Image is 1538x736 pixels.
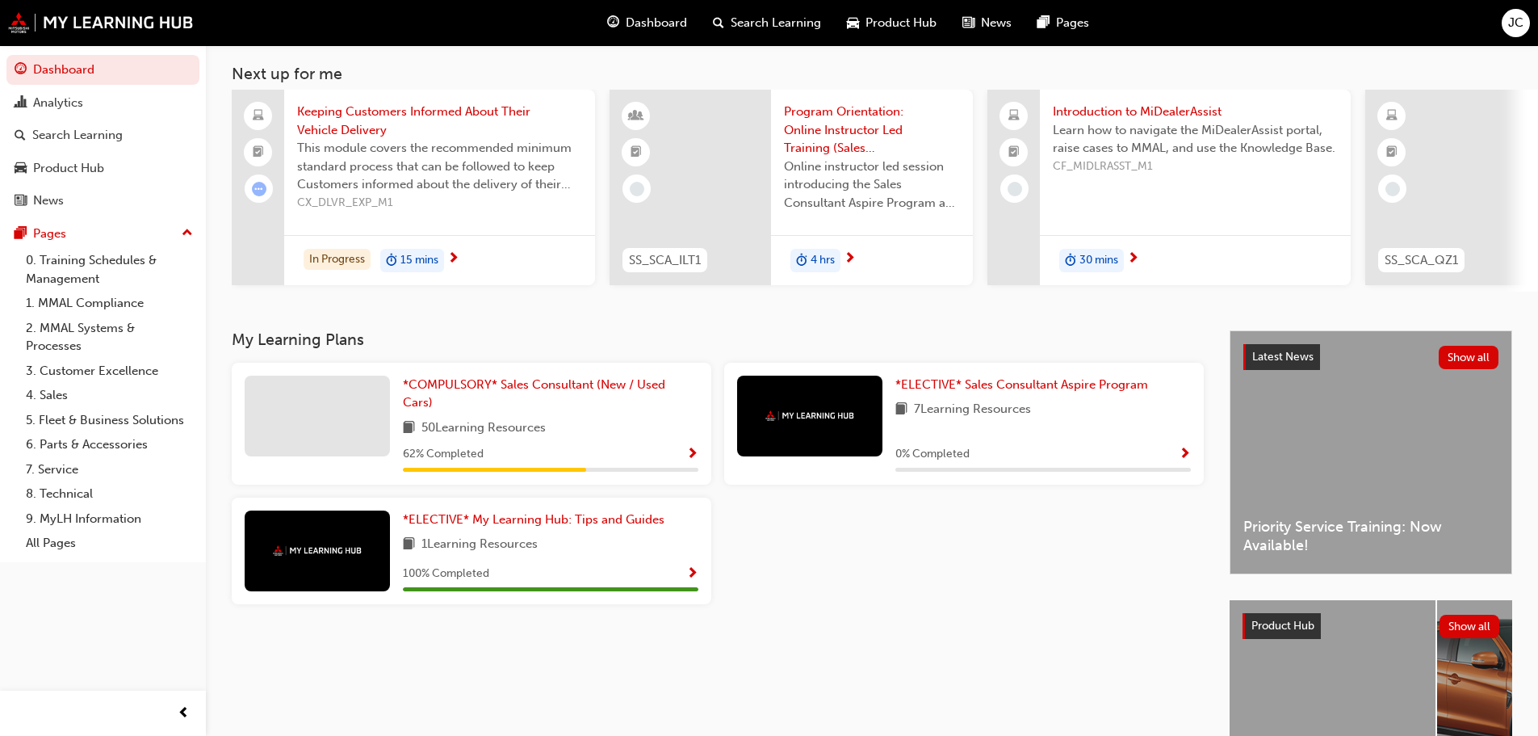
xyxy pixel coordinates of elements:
span: News [981,14,1012,32]
a: News [6,186,199,216]
span: learningRecordVerb_NONE-icon [1008,182,1022,196]
span: *COMPULSORY* Sales Consultant (New / Used Cars) [403,377,665,410]
span: news-icon [15,194,27,208]
button: Show all [1439,346,1499,369]
button: Pages [6,219,199,249]
a: 5. Fleet & Business Solutions [19,408,199,433]
span: Online instructor led session introducing the Sales Consultant Aspire Program and outlining what ... [784,158,960,212]
span: 50 Learning Resources [421,418,546,439]
h3: My Learning Plans [232,330,1204,349]
span: Pages [1056,14,1089,32]
h3: Next up for me [206,65,1538,83]
span: SS_SCA_ILT1 [629,251,701,270]
span: pages-icon [15,227,27,242]
span: Show Progress [686,567,698,582]
span: laptop-icon [1008,106,1020,127]
div: Search Learning [32,126,123,145]
span: 1 Learning Resources [421,535,538,555]
span: search-icon [15,128,26,143]
span: Product Hub [1251,619,1314,633]
span: guage-icon [607,13,619,33]
div: Product Hub [33,159,104,178]
a: search-iconSearch Learning [700,6,834,40]
span: guage-icon [15,63,27,78]
span: Latest News [1252,350,1314,364]
span: Keeping Customers Informed About Their Vehicle Delivery [297,103,582,139]
span: SS_SCA_QZ1 [1385,251,1458,270]
a: *ELECTIVE* Sales Consultant Aspire Program [895,376,1155,394]
span: duration-icon [386,250,397,271]
span: This module covers the recommended minimum standard process that can be followed to keep Customer... [297,139,582,194]
a: Introduction to MiDealerAssistLearn how to navigate the MiDealerAssist portal, raise cases to MMA... [987,90,1351,285]
span: 7 Learning Resources [914,400,1031,420]
span: car-icon [847,13,859,33]
a: pages-iconPages [1025,6,1102,40]
button: JC [1502,9,1530,37]
span: chart-icon [15,96,27,111]
a: *ELECTIVE* My Learning Hub: Tips and Guides [403,511,671,529]
span: next-icon [447,252,459,267]
span: learningResourceType_ELEARNING-icon [1386,106,1398,127]
span: Search Learning [731,14,821,32]
span: 100 % Completed [403,565,489,583]
span: JC [1508,14,1523,32]
div: Pages [33,225,66,243]
span: *ELECTIVE* My Learning Hub: Tips and Guides [403,512,664,527]
a: Product HubShow all [1243,613,1499,639]
img: mmal [765,410,854,421]
a: Search Learning [6,120,199,150]
span: book-icon [403,535,415,555]
a: 2. MMAL Systems & Processes [19,316,199,359]
a: 1. MMAL Compliance [19,291,199,316]
a: 8. Technical [19,482,199,507]
a: 4. Sales [19,383,199,408]
span: booktick-icon [631,142,642,163]
span: book-icon [895,400,907,420]
span: search-icon [713,13,724,33]
span: car-icon [15,162,27,176]
span: 4 hrs [811,251,835,270]
span: 15 mins [400,251,438,270]
span: *ELECTIVE* Sales Consultant Aspire Program [895,377,1148,392]
div: In Progress [304,249,371,271]
button: Show Progress [686,564,698,584]
span: booktick-icon [253,142,264,163]
span: booktick-icon [1008,142,1020,163]
span: booktick-icon [1386,142,1398,163]
a: SS_SCA_ILT1Program Orientation: Online Instructor Led Training (Sales Consultant Aspire Program)O... [610,90,973,285]
span: CX_DLVR_EXP_M1 [297,194,582,212]
span: learningRecordVerb_ATTEMPT-icon [252,182,266,196]
a: 9. MyLH Information [19,507,199,532]
span: duration-icon [1065,250,1076,271]
span: Dashboard [626,14,687,32]
a: Latest NewsShow all [1243,344,1498,370]
div: News [33,191,64,210]
a: All Pages [19,531,199,556]
span: Learn how to navigate the MiDealerAssist portal, raise cases to MMAL, and use the Knowledge Base. [1053,121,1338,158]
img: mmal [8,12,194,33]
span: Program Orientation: Online Instructor Led Training (Sales Consultant Aspire Program) [784,103,960,158]
span: CF_MIDLRASST_M1 [1053,158,1338,176]
a: Dashboard [6,55,199,85]
span: 0 % Completed [895,445,970,464]
span: pages-icon [1037,13,1050,33]
span: duration-icon [796,250,807,271]
span: learningRecordVerb_NONE-icon [1385,182,1400,196]
button: Show all [1440,615,1500,638]
span: learningResourceType_INSTRUCTOR_LED-icon [631,106,642,127]
span: Show Progress [686,448,698,462]
span: learningRecordVerb_NONE-icon [630,182,644,196]
span: Product Hub [865,14,937,32]
div: Analytics [33,94,83,112]
span: Introduction to MiDealerAssist [1053,103,1338,121]
img: mmal [273,545,362,556]
span: next-icon [844,252,856,267]
span: up-icon [182,223,193,244]
button: Show Progress [686,444,698,465]
a: 3. Customer Excellence [19,359,199,384]
a: news-iconNews [949,6,1025,40]
a: car-iconProduct Hub [834,6,949,40]
a: guage-iconDashboard [594,6,700,40]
